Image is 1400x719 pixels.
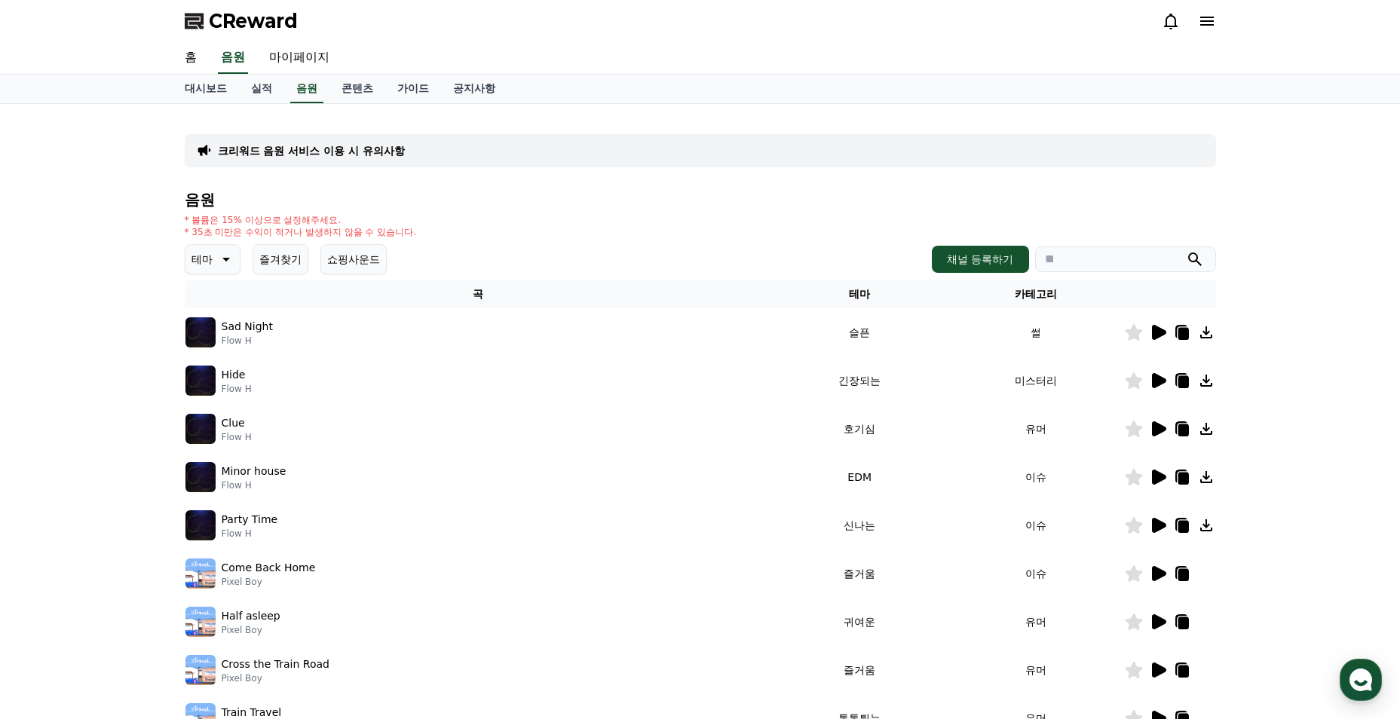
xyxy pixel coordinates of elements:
[385,75,441,103] a: 가이드
[222,608,280,624] p: Half asleep
[209,9,298,33] span: CReward
[257,42,342,74] a: 마이페이지
[222,672,329,684] p: Pixel Boy
[948,646,1124,694] td: 유머
[222,415,245,431] p: Clue
[239,75,284,103] a: 실적
[771,501,948,549] td: 신나는
[185,462,216,492] img: music
[222,319,273,335] p: Sad Night
[948,356,1124,405] td: 미스터리
[100,478,195,516] a: 대화
[290,75,323,103] a: 음원
[948,453,1124,501] td: 이슈
[771,453,948,501] td: EDM
[185,366,216,396] img: music
[948,501,1124,549] td: 이슈
[771,280,948,308] th: 테마
[222,464,286,479] p: Minor house
[222,335,273,347] p: Flow H
[771,646,948,694] td: 즐거움
[218,42,248,74] a: 음원
[948,598,1124,646] td: 유머
[222,576,316,588] p: Pixel Boy
[173,75,239,103] a: 대시보드
[948,308,1124,356] td: 썰
[5,478,100,516] a: 홈
[185,558,216,589] img: music
[185,655,216,685] img: music
[185,191,1216,208] h4: 음원
[185,280,772,308] th: 곡
[173,42,209,74] a: 홈
[948,405,1124,453] td: 유머
[222,624,280,636] p: Pixel Boy
[932,246,1028,273] button: 채널 등록하기
[195,478,289,516] a: 설정
[185,414,216,444] img: music
[222,528,278,540] p: Flow H
[218,143,405,158] a: 크리워드 음원 서비스 이용 시 유의사항
[47,500,57,512] span: 홈
[771,598,948,646] td: 귀여운
[222,560,316,576] p: Come Back Home
[185,226,417,238] p: * 35초 미만은 수익이 적거나 발생하지 않을 수 있습니다.
[138,501,156,513] span: 대화
[948,280,1124,308] th: 카테고리
[329,75,385,103] a: 콘텐츠
[191,249,213,270] p: 테마
[222,512,278,528] p: Party Time
[771,356,948,405] td: 긴장되는
[771,308,948,356] td: 슬픈
[185,607,216,637] img: music
[222,479,286,491] p: Flow H
[185,317,216,347] img: music
[948,549,1124,598] td: 이슈
[771,549,948,598] td: 즐거움
[233,500,251,512] span: 설정
[185,510,216,540] img: music
[320,244,387,274] button: 쇼핑사운드
[222,367,246,383] p: Hide
[253,244,308,274] button: 즐겨찾기
[185,214,417,226] p: * 볼륨은 15% 이상으로 설정해주세요.
[185,9,298,33] a: CReward
[441,75,507,103] a: 공지사항
[185,244,240,274] button: 테마
[222,431,252,443] p: Flow H
[222,383,252,395] p: Flow H
[771,405,948,453] td: 호기심
[222,656,329,672] p: Cross the Train Road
